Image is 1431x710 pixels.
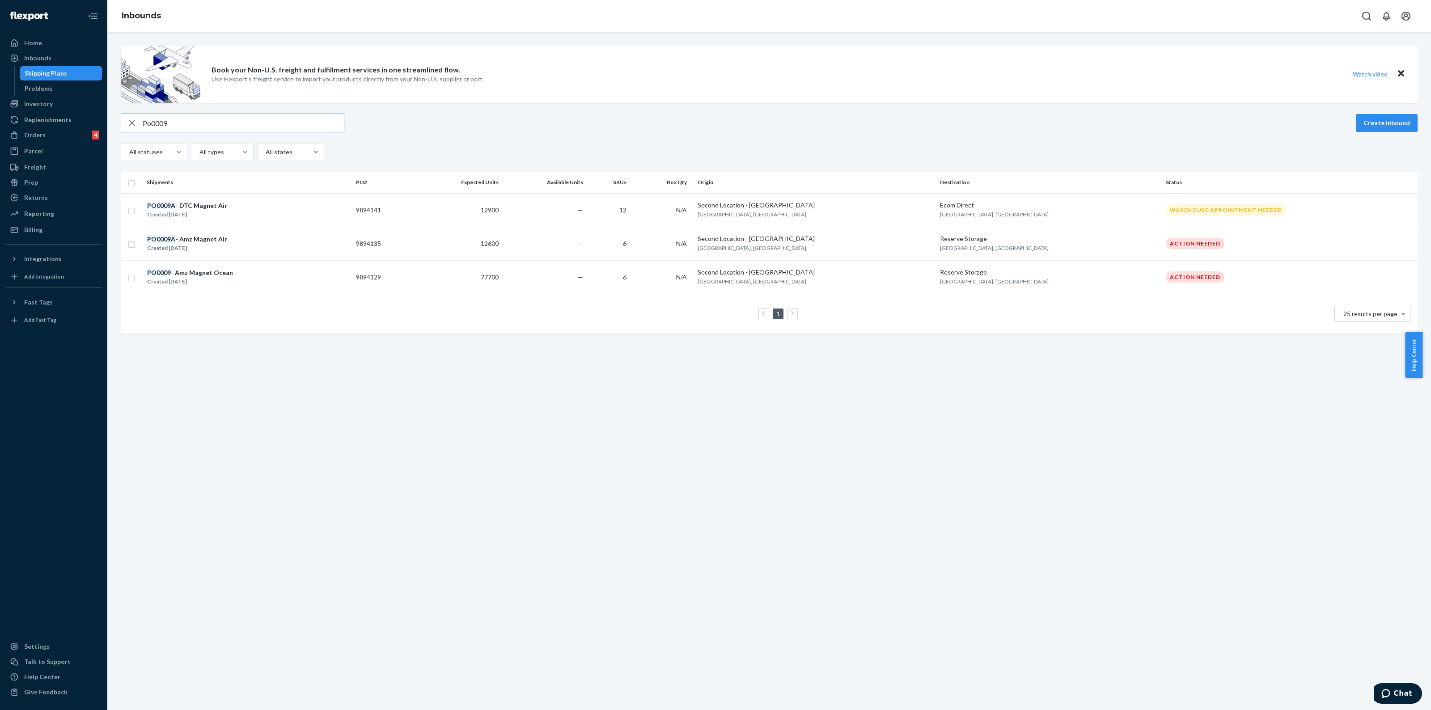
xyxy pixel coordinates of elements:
span: [GEOGRAPHIC_DATA], [GEOGRAPHIC_DATA] [698,211,806,218]
div: Home [24,38,42,47]
iframe: Opens a widget where you can chat to one of our agents [1374,683,1422,706]
span: N/A [676,273,687,281]
a: Inbounds [5,51,102,65]
div: Shipping Plans [25,69,67,78]
a: Returns [5,190,102,205]
td: 9894129 [352,260,415,294]
button: Create inbound [1356,114,1418,132]
span: N/A [676,206,687,214]
div: Ecom Direct [940,201,1159,210]
button: Fast Tags [5,295,102,309]
a: Replenishments [5,113,102,127]
a: Settings [5,639,102,654]
span: 77700 [481,273,499,281]
input: All statuses [128,148,129,156]
span: — [578,273,583,281]
div: Prep [24,178,38,187]
th: Destination [936,172,1162,193]
a: Problems [20,81,102,96]
p: Book your Non-U.S. freight and fulfillment services in one streamlined flow. [212,65,460,75]
th: PO# [352,172,415,193]
button: Help Center [1405,332,1423,378]
span: 12900 [481,206,499,214]
button: Give Feedback [5,685,102,699]
p: Use Flexport’s freight service to import your products directly from your Non-U.S. supplier or port. [212,75,484,84]
div: Add Integration [24,273,64,280]
span: 12 [619,206,627,214]
em: PO0009A [147,235,175,243]
div: Action Needed [1166,271,1224,283]
a: Prep [5,175,102,190]
div: Settings [24,642,50,651]
div: Inventory [24,99,53,108]
a: Help Center [5,670,102,684]
div: Integrations [24,254,62,263]
span: — [578,240,583,247]
input: Search inbounds by name, destination, msku... [143,114,344,132]
a: Freight [5,160,102,174]
a: Inbounds [122,11,161,21]
th: Expected Units [415,172,502,193]
div: 4 [92,131,99,139]
div: Freight [24,163,46,172]
span: [GEOGRAPHIC_DATA], [GEOGRAPHIC_DATA] [698,278,806,285]
span: [GEOGRAPHIC_DATA], [GEOGRAPHIC_DATA] [940,211,1049,218]
div: Reporting [24,209,54,218]
ol: breadcrumbs [114,3,168,29]
button: Open Search Box [1358,7,1376,25]
a: Add Integration [5,270,102,284]
button: Close Navigation [84,7,102,25]
div: Give Feedback [24,688,68,697]
a: Add Fast Tag [5,313,102,327]
span: 12600 [481,240,499,247]
div: Reserve Storage [940,234,1159,243]
div: - DTC Magnet Air [147,201,227,210]
span: 6 [623,240,627,247]
div: Problems [25,84,53,93]
span: [GEOGRAPHIC_DATA], [GEOGRAPHIC_DATA] [940,245,1049,251]
em: PO0009 [147,269,171,276]
div: Add Fast Tag [24,316,56,324]
div: Talk to Support [24,657,71,666]
td: 9894141 [352,193,415,227]
div: Created [DATE] [147,277,233,286]
div: Billing [24,225,42,234]
th: Status [1162,172,1418,193]
span: [GEOGRAPHIC_DATA], [GEOGRAPHIC_DATA] [940,278,1049,285]
div: Fast Tags [24,298,53,307]
th: Shipments [143,172,352,193]
div: Inbounds [24,54,51,63]
div: Returns [24,193,48,202]
div: Second Location - [GEOGRAPHIC_DATA] [698,234,933,243]
span: 25 results per page [1343,310,1397,317]
div: Replenishments [24,115,72,124]
div: Orders [24,131,46,139]
div: Reserve Storage [940,268,1159,277]
button: Watch video [1347,68,1393,80]
img: Flexport logo [10,12,48,21]
a: Parcel [5,144,102,158]
span: [GEOGRAPHIC_DATA], [GEOGRAPHIC_DATA] [698,245,806,251]
em: PO0009A [147,202,175,209]
span: 6 [623,273,627,281]
button: Close [1395,68,1407,80]
div: Action Needed [1166,238,1224,249]
div: - Amz Magnet Air [147,235,227,244]
a: Billing [5,223,102,237]
button: Talk to Support [5,655,102,669]
div: Created [DATE] [147,210,227,219]
th: Available Units [502,172,587,193]
div: Warehouse Appointment Needed [1166,204,1286,216]
a: Shipping Plans [20,66,102,80]
button: Open account menu [1397,7,1415,25]
div: Help Center [24,672,60,681]
a: Reporting [5,207,102,221]
a: Orders4 [5,128,102,142]
div: Parcel [24,147,43,156]
input: All states [265,148,266,156]
a: Page 1 is your current page [775,310,782,317]
div: Second Location - [GEOGRAPHIC_DATA] [698,268,933,277]
a: Inventory [5,97,102,111]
